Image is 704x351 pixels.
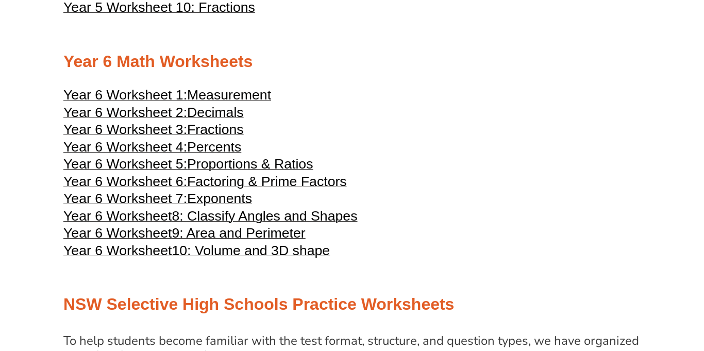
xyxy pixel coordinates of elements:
iframe: Chat Widget [533,235,704,351]
span: Percents [187,139,241,155]
span: Year 6 Worksheet [63,225,172,241]
span: Decimals [187,105,244,120]
span: Year 6 Worksheet 5: [63,156,187,172]
span: Factoring & Prime Factors [187,174,347,189]
span: Year 6 Worksheet [63,243,172,258]
a: Year 6 Worksheet 1:Measurement [63,92,271,102]
a: Year 5 Worksheet 10: Fractions [63,4,255,14]
span: Year 6 Worksheet 7: [63,191,187,206]
h2: NSW Selective High Schools Practice Worksheets [63,294,641,315]
h2: Year 6 Math Worksheets [63,51,641,73]
a: Year 6 Worksheet10: Volume and 3D shape [63,247,330,258]
a: Year 6 Worksheet 7:Exponents [63,195,252,206]
span: 8: Classify Angles and Shapes [172,208,357,224]
a: Year 6 Worksheet9: Area and Perimeter [63,230,306,240]
span: 10: Volume and 3D shape [172,243,330,258]
a: Year 6 Worksheet8: Classify Angles and Shapes [63,213,358,223]
a: Year 6 Worksheet 6:Factoring & Prime Factors [63,178,347,189]
a: Year 6 Worksheet 5:Proportions & Ratios [63,161,313,171]
span: Exponents [187,191,252,206]
span: Year 6 Worksheet 1: [63,87,187,103]
span: Measurement [187,87,271,103]
span: Year 6 Worksheet 6: [63,174,187,189]
span: Proportions & Ratios [187,156,313,172]
span: Year 6 Worksheet 3: [63,122,187,137]
a: Year 6 Worksheet 3:Fractions [63,126,244,137]
a: Year 6 Worksheet 4:Percents [63,144,241,154]
span: 9: Area and Perimeter [172,225,305,241]
span: Fractions [187,122,244,137]
a: Year 6 Worksheet 2:Decimals [63,109,244,120]
span: Year 6 Worksheet 4: [63,139,187,155]
span: Year 6 Worksheet 2: [63,105,187,120]
span: Year 6 Worksheet [63,208,172,224]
